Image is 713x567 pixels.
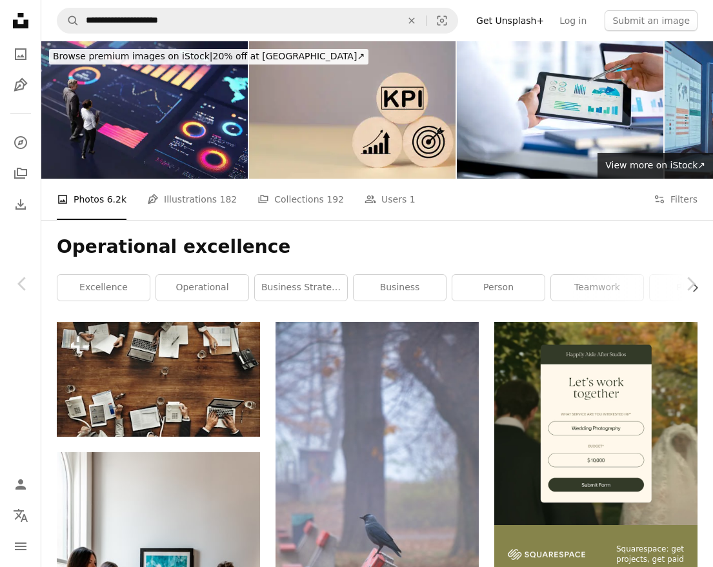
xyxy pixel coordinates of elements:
a: excellence [57,275,150,301]
span: 1 [410,192,416,206]
a: Illustrations 182 [147,179,237,220]
a: Illustrations [8,72,34,98]
a: Photos [8,41,34,67]
img: Two business men meeting and looking at financial data, charts and graphs on a digital tablet and... [457,41,663,179]
a: teamwork [551,275,643,301]
button: Visual search [427,8,457,33]
img: Business Team Analyzing Interactive Digital Dashboards with Data Visualizations [41,41,248,179]
img: KPI Measurement for Business Success key Indicators to Track Goals and Performance on wood label.... [249,41,456,179]
button: Search Unsplash [57,8,79,33]
button: Menu [8,533,34,559]
span: 20% off at [GEOGRAPHIC_DATA] ↗ [53,51,365,61]
a: Business People Meeting Growth Success Target Economic Concept [57,373,260,385]
button: Language [8,502,34,528]
span: 182 [220,192,237,206]
img: Business People Meeting Growth Success Target Economic Concept [57,322,260,437]
h1: Operational excellence [57,235,698,259]
img: file-1747939393036-2c53a76c450aimage [494,322,698,525]
a: Next [668,222,713,346]
a: business strategy [255,275,347,301]
span: View more on iStock ↗ [605,160,705,170]
a: Explore [8,130,34,155]
a: Users 1 [365,179,416,220]
img: file-1747939142011-51e5cc87e3c9 [508,549,585,561]
a: Collections [8,161,34,186]
a: Download History [8,192,34,217]
span: 192 [326,192,344,206]
form: Find visuals sitewide [57,8,458,34]
span: Squarespace: get projects, get paid [601,544,684,566]
a: business [354,275,446,301]
a: Get Unsplash+ [468,10,552,31]
a: Browse premium images on iStock|20% off at [GEOGRAPHIC_DATA]↗ [41,41,376,72]
a: operational [156,275,248,301]
a: person [452,275,545,301]
a: View more on iStock↗ [598,153,713,179]
a: Log in / Sign up [8,472,34,497]
a: Collections 192 [257,179,344,220]
button: Submit an image [605,10,698,31]
button: Clear [397,8,426,33]
a: Log in [552,10,594,31]
span: Browse premium images on iStock | [53,51,212,61]
button: Filters [654,179,698,220]
a: a black bird sitting on top of a cement bench [276,468,479,480]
